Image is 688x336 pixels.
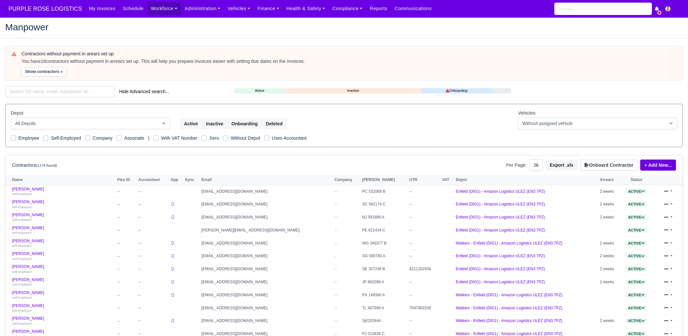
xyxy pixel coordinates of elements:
[169,175,183,185] th: App
[408,224,440,237] td: --
[5,22,683,32] h2: Manpower
[21,58,676,65] div: You have contractors without payment in arrears set up. This will help you prepare invoices easie...
[627,306,646,310] a: Active
[254,2,283,15] a: Finance
[598,237,621,250] td: 2 weeks
[12,239,114,248] a: [PERSON_NAME] self-employed
[12,264,114,274] a: [PERSON_NAME] self-employed
[408,211,440,224] td: --
[5,2,85,15] span: PURPLE ROSE LOGISTICS
[12,309,32,312] small: self-employed
[12,316,114,326] a: [PERSON_NAME] self-employed
[12,257,32,260] small: self-employed
[147,2,181,15] a: Workforce
[360,185,408,198] td: PC 532069 B
[161,134,197,142] label: With VAT Number
[200,288,333,301] td: [EMAIL_ADDRESS][DOMAIN_NAME]
[262,118,287,129] button: Deleted
[627,228,646,232] a: Active
[200,301,333,315] td: [EMAIL_ADDRESS][DOMAIN_NAME]
[12,303,114,313] a: [PERSON_NAME] self-employed
[12,162,57,168] h6: Contractors
[334,241,337,245] span: --
[456,331,562,336] a: Walkers - Enfield (DIG1) - Amazon Logistics ULEZ (EN3 7PZ)
[408,237,440,250] td: --
[12,277,114,287] a: [PERSON_NAME] self-employed
[456,318,562,323] a: Walkers - Enfield (DIG1) - Amazon Logistics ULEZ (EN3 7PZ)
[21,51,676,57] h6: Contractors without payment in arears set up
[137,288,169,301] td: --
[12,283,32,286] small: self-employed
[334,228,337,232] span: --
[115,263,137,276] td: --
[200,276,333,289] td: [EMAIL_ADDRESS][DOMAIN_NAME]
[334,189,337,194] span: --
[360,263,408,276] td: SE 357249 B
[209,134,219,142] label: Xero
[627,293,646,297] a: Active
[580,160,638,171] button: Onboard Contractor
[234,88,285,93] a: Active
[115,185,137,198] td: --
[115,276,137,289] td: --
[334,293,337,297] span: --
[12,192,32,196] small: self-employed
[12,226,114,235] a: [PERSON_NAME] self-employed
[408,250,440,263] td: --
[11,109,24,117] label: Depot:
[334,202,337,206] span: --
[408,288,440,301] td: --
[627,318,646,323] span: Active
[137,301,169,315] td: --
[360,198,408,211] td: SC 582174 C
[137,276,169,289] td: --
[5,86,115,97] input: Search (by name, email, transporter id) ...
[627,254,646,258] a: Active
[333,175,360,185] th: Company
[638,160,676,171] div: + Add New...
[360,211,408,224] td: NJ 591896 A
[408,276,440,289] td: --
[334,267,337,271] span: --
[41,59,46,64] strong: 16
[0,17,688,38] div: Manpower
[655,305,688,336] iframe: Chat Widget
[115,175,137,185] th: Flex ID
[627,331,646,336] a: Active
[456,215,545,219] a: Enfield (DIG1) - Amazon Logistics ULEZ (EN3 7PZ)
[5,3,85,15] a: PURPLE ROSE LOGISTICS
[124,134,144,142] label: Associate
[137,224,169,237] td: --
[598,263,621,276] td: 2 weeks
[334,215,337,219] span: --
[360,301,408,315] td: TL 487596 A
[640,160,676,171] a: + Add New...
[6,175,115,185] th: Name
[285,88,421,93] a: Inactive
[408,185,440,198] td: --
[518,109,536,117] label: Vehicles:
[115,250,137,263] td: --
[621,175,652,185] th: Status
[115,198,137,211] td: --
[627,267,646,272] span: Active
[627,202,646,207] span: Active
[283,2,329,15] a: Health & Safety
[137,185,169,198] td: --
[366,2,391,15] a: Reports
[231,134,260,142] label: Without Depot
[12,296,32,299] small: self-employed
[408,263,440,276] td: 8211262934
[360,315,408,328] td: Sj020284A
[627,280,646,284] a: Active
[421,88,492,93] a: Onboarding
[440,175,454,185] th: VAT
[456,306,562,310] a: Walkers - Enfield (DIG1) - Amazon Logistics ULEZ (EN3 7PZ)
[200,185,333,198] td: [EMAIL_ADDRESS][DOMAIN_NAME]
[200,175,333,185] th: Email
[12,205,32,209] small: self-employed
